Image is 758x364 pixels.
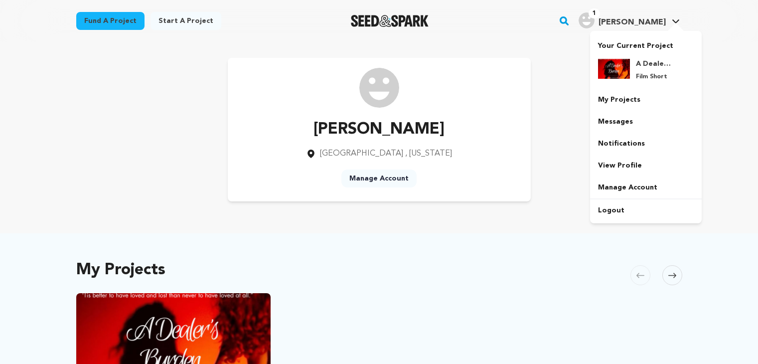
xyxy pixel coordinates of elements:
[579,12,595,28] img: user.png
[598,59,630,79] img: 5f7ecaff37eb587b.png
[590,89,702,111] a: My Projects
[351,15,429,27] a: Seed&Spark Homepage
[76,263,165,277] h2: My Projects
[636,59,672,69] h4: A Dealer's Burden
[589,8,600,18] span: 1
[359,68,399,108] img: /img/default-images/user/medium/user.png image
[405,150,452,158] span: , [US_STATE]
[577,10,682,28] a: Mekka L.'s Profile
[590,133,702,155] a: Notifications
[598,37,694,51] p: Your Current Project
[341,170,417,187] a: Manage Account
[590,199,702,221] a: Logout
[76,12,145,30] a: Fund a project
[590,111,702,133] a: Messages
[598,37,694,89] a: Your Current Project A Dealer's Burden Film Short
[320,150,403,158] span: [GEOGRAPHIC_DATA]
[306,118,452,142] p: [PERSON_NAME]
[351,15,429,27] img: Seed&Spark Logo Dark Mode
[636,73,672,81] p: Film Short
[599,18,666,26] span: [PERSON_NAME]
[590,177,702,198] a: Manage Account
[151,12,221,30] a: Start a project
[579,12,666,28] div: Mekka L.'s Profile
[590,155,702,177] a: View Profile
[577,10,682,31] span: Mekka L.'s Profile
